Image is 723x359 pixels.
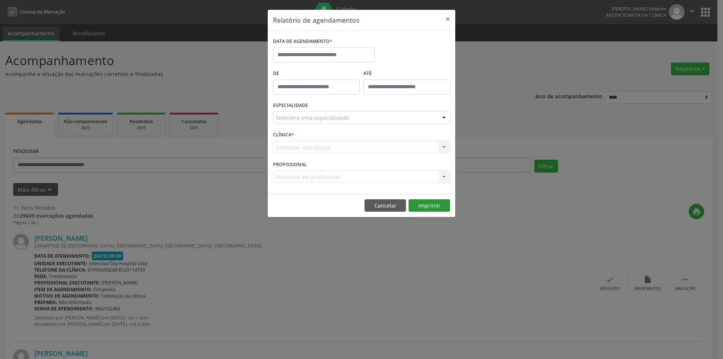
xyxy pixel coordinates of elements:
[409,199,450,212] button: Imprimir
[365,199,406,212] button: Cancelar
[440,10,455,28] button: Close
[363,68,450,79] label: ATÉ
[273,36,332,47] label: DATA DE AGENDAMENTO
[273,159,307,170] label: PROFISSIONAL
[273,100,308,112] label: ESPECIALIDADE
[273,15,359,25] h5: Relatório de agendamentos
[273,68,360,79] label: De
[276,114,349,122] span: Seleciona uma especialidade
[273,129,294,141] label: CLÍNICA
